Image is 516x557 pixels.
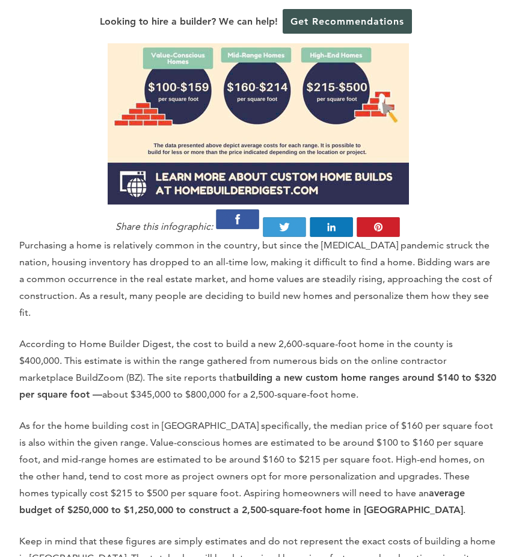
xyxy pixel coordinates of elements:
p: As for the home building cost in [GEOGRAPHIC_DATA] specifically, the median price of $160 per squ... [19,417,497,519]
img: Twitter-Share-Icon.png [263,217,307,237]
p: Purchasing a home is relatively common in the country, but since the [MEDICAL_DATA] pandemic stru... [19,237,497,321]
img: Pnterest-Share-Icon.png [357,217,401,237]
a: Get Recommendations [283,9,412,34]
strong: average budget of $250,000 to $1,250,000 to construct a 2,500-square-foot home in [GEOGRAPHIC_DATA] [19,487,465,515]
img: LinkedIn-Share-Icon.png [310,217,354,237]
img: Facebook-Share-Icon.png [216,209,260,229]
strong: building a new custom home ranges around $140 to $320 per square foot — [19,372,496,400]
p: According to Home Builder Digest, the cost to build a new 2,600-square-foot home in the county is... [19,336,497,403]
em: Share this infographic: [115,221,213,232]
